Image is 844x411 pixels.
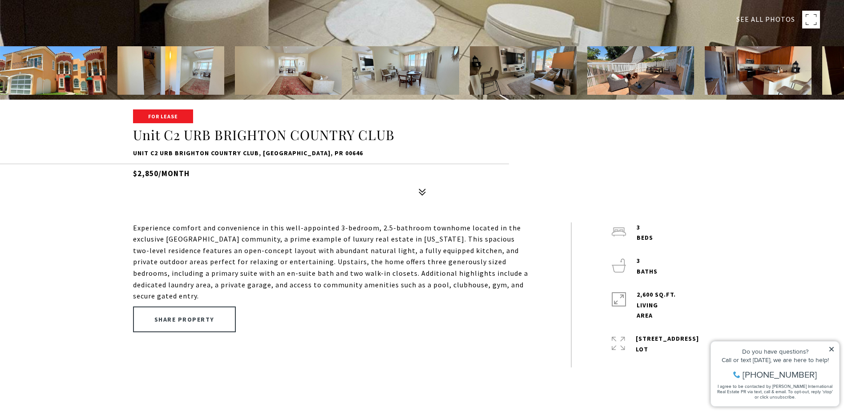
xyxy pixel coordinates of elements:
div: Do you have questions? [9,20,129,26]
div: Call or text [DATE], we are here to help! [9,28,129,35]
h5: $2,850/month [133,164,711,179]
span: [PHONE_NUMBER] [36,42,111,51]
p: 3 baths [637,256,658,277]
img: Unit C2 URB BRIGHTON COUNTRY CLUB [470,46,577,95]
span: I agree to be contacted by [PERSON_NAME] International Real Estate PR via text, call & email. To ... [11,55,127,72]
h1: Unit C2 URB BRIGHTON COUNTRY CLUB [133,127,711,144]
span: SEE ALL PHOTOS [736,14,795,25]
img: Unit C2 URB BRIGHTON COUNTRY CLUB [587,46,694,95]
img: Unit C2 URB BRIGHTON COUNTRY CLUB [705,46,812,95]
button: Share property [133,306,236,332]
img: Unit C2 URB BRIGHTON COUNTRY CLUB [117,46,224,95]
img: Unit C2 URB BRIGHTON COUNTRY CLUB [352,46,459,95]
p: Unit C2 URB BRIGHTON COUNTRY CLUB, [GEOGRAPHIC_DATA], PR 00646 [133,148,711,159]
p: Experience comfort and convenience in this well-appointed 3-bedroom, 2.5-bathroom townhome locate... [133,222,531,302]
img: Unit C2 URB BRIGHTON COUNTRY CLUB [235,46,342,95]
p: 2,600 Sq.Ft. LIVING AREA [637,290,676,321]
p: 3 beds [637,222,653,244]
p: [STREET_ADDRESS] lot [636,334,699,355]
